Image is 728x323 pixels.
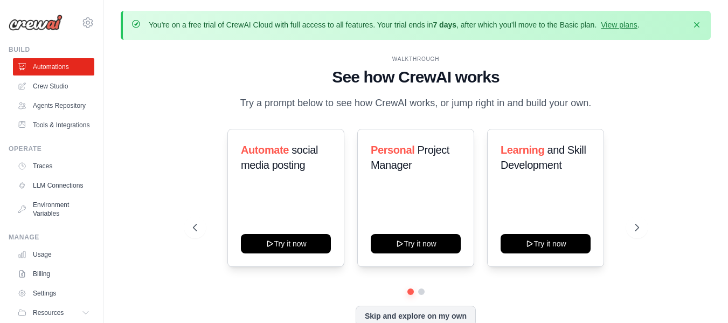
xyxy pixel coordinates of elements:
span: Automate [241,144,289,156]
a: Billing [13,265,94,283]
span: Personal [371,144,414,156]
div: Manage [9,233,94,242]
p: You're on a free trial of CrewAI Cloud with full access to all features. Your trial ends in , aft... [149,19,640,30]
span: and Skill Development [501,144,586,171]
a: Tools & Integrations [13,116,94,134]
img: Logo [9,15,63,31]
a: Settings [13,285,94,302]
div: Operate [9,145,94,153]
button: Try it now [241,234,331,253]
a: View plans [601,20,637,29]
h1: See how CrewAI works [193,67,639,87]
span: Learning [501,144,544,156]
button: Try it now [501,234,591,253]
a: Agents Repository [13,97,94,114]
button: Resources [13,304,94,321]
button: Try it now [371,234,461,253]
strong: 7 days [433,20,456,29]
span: social media posting [241,144,318,171]
a: Environment Variables [13,196,94,222]
div: Build [9,45,94,54]
a: Crew Studio [13,78,94,95]
p: Try a prompt below to see how CrewAI works, or jump right in and build your own. [235,95,597,111]
a: LLM Connections [13,177,94,194]
div: WALKTHROUGH [193,55,639,63]
span: Resources [33,308,64,317]
a: Usage [13,246,94,263]
a: Automations [13,58,94,75]
span: Project Manager [371,144,449,171]
a: Traces [13,157,94,175]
